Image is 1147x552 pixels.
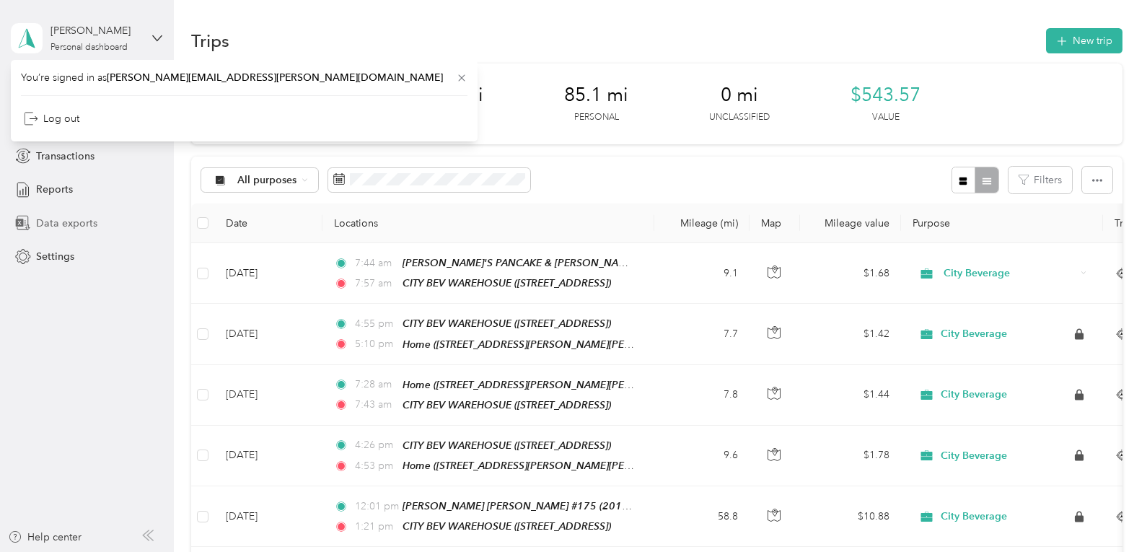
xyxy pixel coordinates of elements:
[709,111,770,124] p: Unclassified
[721,84,758,107] span: 0 mi
[355,397,396,413] span: 7:43 am
[355,316,396,332] span: 4:55 pm
[564,84,628,107] span: 85.1 mi
[800,486,901,547] td: $10.88
[901,203,1103,243] th: Purpose
[851,84,920,107] span: $543.57
[50,43,128,52] div: Personal dashboard
[403,460,910,472] span: Home ([STREET_ADDRESS][PERSON_NAME][PERSON_NAME] , [GEOGRAPHIC_DATA], [GEOGRAPHIC_DATA])
[654,304,750,364] td: 7.7
[872,111,900,124] p: Value
[403,520,611,532] span: CITY BEV WAREHOSUE ([STREET_ADDRESS])
[800,304,901,364] td: $1.42
[355,336,396,352] span: 5:10 pm
[654,203,750,243] th: Mileage (mi)
[941,388,1007,401] span: City Beverage
[355,377,396,393] span: 7:28 am
[574,111,619,124] p: Personal
[403,500,907,512] span: [PERSON_NAME] [PERSON_NAME] #175 (2012 S. CROATAN HWY., KILL DEVIL HILL, [GEOGRAPHIC_DATA])
[403,439,611,451] span: CITY BEV WAREHOSUE ([STREET_ADDRESS])
[214,243,322,304] td: [DATE]
[355,458,396,474] span: 4:53 pm
[403,399,611,411] span: CITY BEV WAREHOSUE ([STREET_ADDRESS])
[403,379,910,391] span: Home ([STREET_ADDRESS][PERSON_NAME][PERSON_NAME] , [GEOGRAPHIC_DATA], [GEOGRAPHIC_DATA])
[403,338,910,351] span: Home ([STREET_ADDRESS][PERSON_NAME][PERSON_NAME] , [GEOGRAPHIC_DATA], [GEOGRAPHIC_DATA])
[355,519,396,535] span: 1:21 pm
[36,249,74,264] span: Settings
[214,486,322,547] td: [DATE]
[654,243,750,304] td: 9.1
[403,277,611,289] span: CITY BEV WAREHOSUE ([STREET_ADDRESS])
[1066,471,1147,552] iframe: Everlance-gr Chat Button Frame
[750,203,800,243] th: Map
[50,23,141,38] div: [PERSON_NAME]
[36,149,95,164] span: Transactions
[107,71,443,84] span: [PERSON_NAME][EMAIL_ADDRESS][PERSON_NAME][DOMAIN_NAME]
[36,216,97,231] span: Data exports
[214,365,322,426] td: [DATE]
[214,304,322,364] td: [DATE]
[403,317,611,329] span: CITY BEV WAREHOSUE ([STREET_ADDRESS])
[237,175,297,185] span: All purposes
[941,450,1007,463] span: City Beverage
[191,33,229,48] h1: Trips
[214,203,322,243] th: Date
[654,426,750,486] td: 9.6
[355,255,396,271] span: 7:44 am
[800,203,901,243] th: Mileage value
[800,243,901,304] td: $1.68
[24,111,79,126] div: Log out
[21,70,467,85] span: You’re signed in as
[1008,167,1072,193] button: Filters
[355,276,396,292] span: 7:57 am
[800,365,901,426] td: $1.44
[8,530,82,545] button: Help center
[800,426,901,486] td: $1.78
[654,486,750,547] td: 58.8
[944,266,1076,281] span: City Beverage
[1046,28,1122,53] button: New trip
[941,328,1007,341] span: City Beverage
[941,510,1007,523] span: City Beverage
[355,499,396,514] span: 12:01 pm
[654,365,750,426] td: 7.8
[36,182,73,197] span: Reports
[355,437,396,453] span: 4:26 pm
[403,257,817,269] span: [PERSON_NAME]'S PANCAKE & [PERSON_NAME] ([STREET_ADDRESS][PERSON_NAME])
[214,426,322,486] td: [DATE]
[322,203,654,243] th: Locations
